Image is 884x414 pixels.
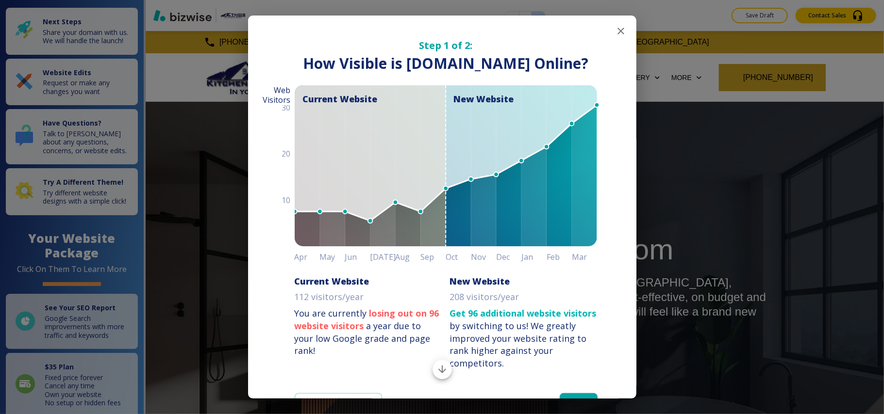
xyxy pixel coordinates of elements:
[450,307,597,319] strong: Get 96 additional website visitors
[471,250,497,264] h6: Nov
[295,250,320,264] h6: Apr
[450,307,598,370] p: by switching to us!
[295,291,364,303] p: 112 visitors/year
[446,250,471,264] h6: Oct
[396,250,421,264] h6: Aug
[547,250,572,264] h6: Feb
[295,275,369,287] h6: Current Website
[560,393,598,414] button: Next
[295,307,442,357] p: You are currently a year due to your low Google grade and page rank!
[421,250,446,264] h6: Sep
[295,307,439,332] strong: losing out on 96 website visitors
[320,250,345,264] h6: May
[433,360,452,379] button: Scroll to bottom
[572,250,598,264] h6: Mar
[497,250,522,264] h6: Dec
[295,393,382,414] a: View Graph Details
[522,250,547,264] h6: Jan
[370,250,396,264] h6: [DATE]
[450,275,510,287] h6: New Website
[345,250,370,264] h6: Jun
[450,320,587,369] div: We greatly improved your website rating to rank higher against your competitors.
[450,291,519,303] p: 208 visitors/year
